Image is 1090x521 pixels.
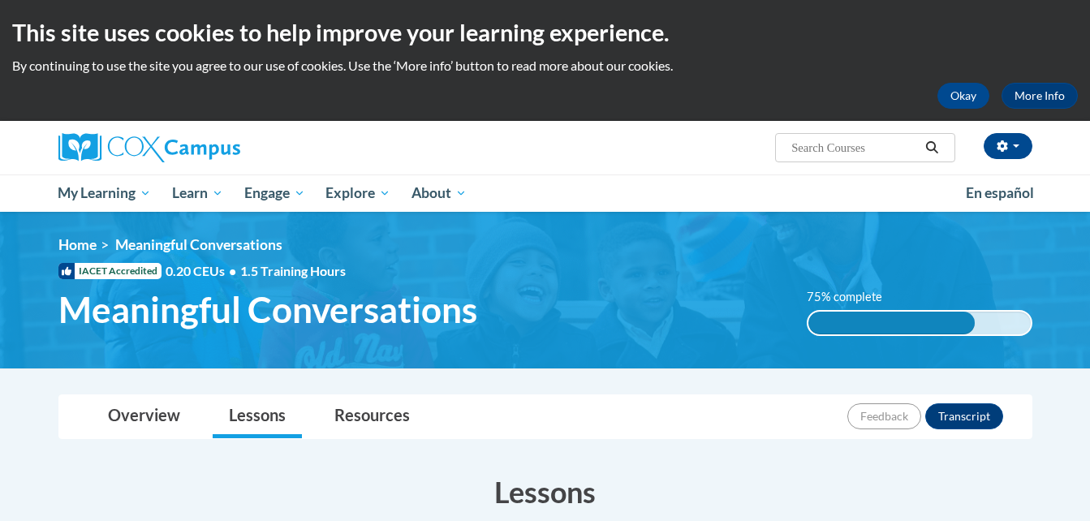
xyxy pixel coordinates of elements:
input: Search Courses [790,138,920,157]
span: My Learning [58,183,151,203]
a: Learn [162,174,234,212]
a: Lessons [213,395,302,438]
button: Account Settings [984,133,1032,159]
label: 75% complete [807,288,900,306]
a: About [401,174,477,212]
h3: Lessons [58,471,1032,512]
a: My Learning [48,174,162,212]
img: Cox Campus [58,133,240,162]
button: Feedback [847,403,921,429]
button: Transcript [925,403,1003,429]
span: Meaningful Conversations [115,236,282,253]
a: En español [955,176,1045,210]
span: 1.5 Training Hours [240,263,346,278]
span: • [229,263,236,278]
span: Meaningful Conversations [58,288,477,331]
a: Explore [315,174,401,212]
span: Learn [172,183,223,203]
span: IACET Accredited [58,263,162,279]
div: 75% complete [808,312,975,334]
span: 0.20 CEUs [166,262,240,280]
a: Engage [234,174,316,212]
span: Engage [244,183,305,203]
span: About [411,183,467,203]
button: Okay [937,83,989,109]
button: Search [920,138,944,157]
span: Explore [325,183,390,203]
a: Home [58,236,97,253]
a: Overview [92,395,196,438]
a: Resources [318,395,426,438]
div: Main menu [34,174,1057,212]
span: En español [966,184,1034,201]
a: More Info [1002,83,1078,109]
a: Cox Campus [58,133,367,162]
p: By continuing to use the site you agree to our use of cookies. Use the ‘More info’ button to read... [12,57,1078,75]
h2: This site uses cookies to help improve your learning experience. [12,16,1078,49]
